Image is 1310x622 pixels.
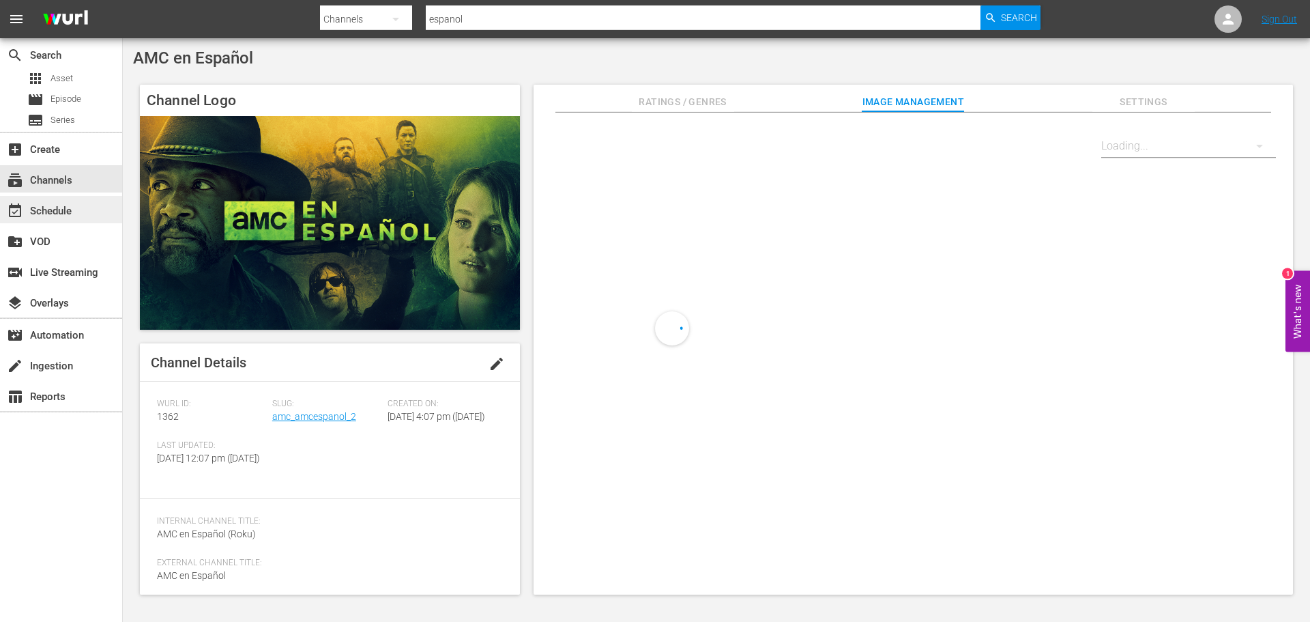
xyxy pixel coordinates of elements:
[157,440,265,451] span: Last Updated:
[388,399,496,410] span: Created On:
[157,516,496,527] span: Internal Channel Title:
[27,112,44,128] span: Series
[272,411,356,422] a: amc_amcespanol_2
[7,358,23,374] span: Ingestion
[1285,270,1310,352] button: Open Feedback Widget
[7,47,23,63] span: Search
[1001,5,1037,30] span: Search
[157,570,226,581] span: AMC en Español
[632,94,734,111] span: Ratings / Genres
[7,264,23,281] span: Live Streaming
[157,411,179,422] span: 1362
[7,234,23,250] span: VOD
[157,558,496,569] span: External Channel Title:
[50,92,81,106] span: Episode
[489,356,505,372] span: edit
[980,5,1040,30] button: Search
[272,399,381,410] span: Slug:
[862,94,964,111] span: Image Management
[7,172,23,188] span: Channels
[388,411,485,422] span: [DATE] 4:07 pm ([DATE])
[7,203,23,219] span: Schedule
[1092,94,1195,111] span: Settings
[50,113,75,127] span: Series
[27,91,44,108] span: Episode
[50,72,73,85] span: Asset
[7,141,23,158] span: Create
[27,70,44,87] span: Asset
[1262,14,1297,25] a: Sign Out
[33,3,98,36] img: ans4CAIJ8jUAAAAAAAAAAAAAAAAAAAAAAAAgQb4GAAAAAAAAAAAAAAAAAAAAAAAAJMjXAAAAAAAAAAAAAAAAAAAAAAAAgAT5G...
[157,528,256,539] span: AMC en Español (Roku)
[151,354,246,371] span: Channel Details
[7,327,23,343] span: Automation
[157,453,260,464] span: [DATE] 12:07 pm ([DATE])
[140,85,520,116] h4: Channel Logo
[7,388,23,405] span: Reports
[480,348,513,380] button: edit
[8,11,25,27] span: menu
[133,48,253,68] span: AMC en Español
[1282,268,1293,279] div: 1
[157,399,265,410] span: Wurl ID:
[7,295,23,311] span: Overlays
[140,116,520,330] img: AMC en Español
